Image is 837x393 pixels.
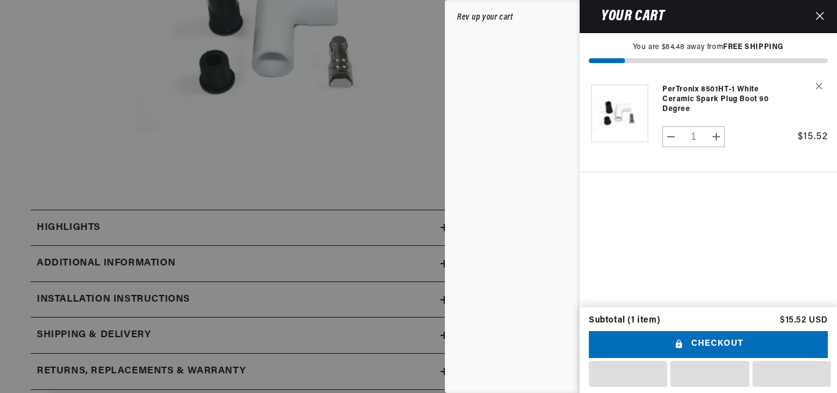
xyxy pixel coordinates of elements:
p: You are $84.48 away from [589,42,828,53]
div: Subtotal (1 item) [589,316,660,325]
h2: Your cart [589,10,664,23]
input: Quantity for PerTronix 8501HT-1 White Ceramic Spark Plug Boot 90 Degree [680,126,708,147]
strong: FREE SHIPPING [723,44,784,51]
button: Checkout [589,331,828,359]
button: Remove PerTronix 8501HT-1 White Ceramic Spark Plug Boot 90 Degree [806,75,827,97]
a: PerTronix 8501HT-1 White Ceramic Spark Plug Boot 90 Degree [662,85,784,114]
p: $15.52 USD [780,316,828,325]
span: $15.52 [798,132,828,142]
